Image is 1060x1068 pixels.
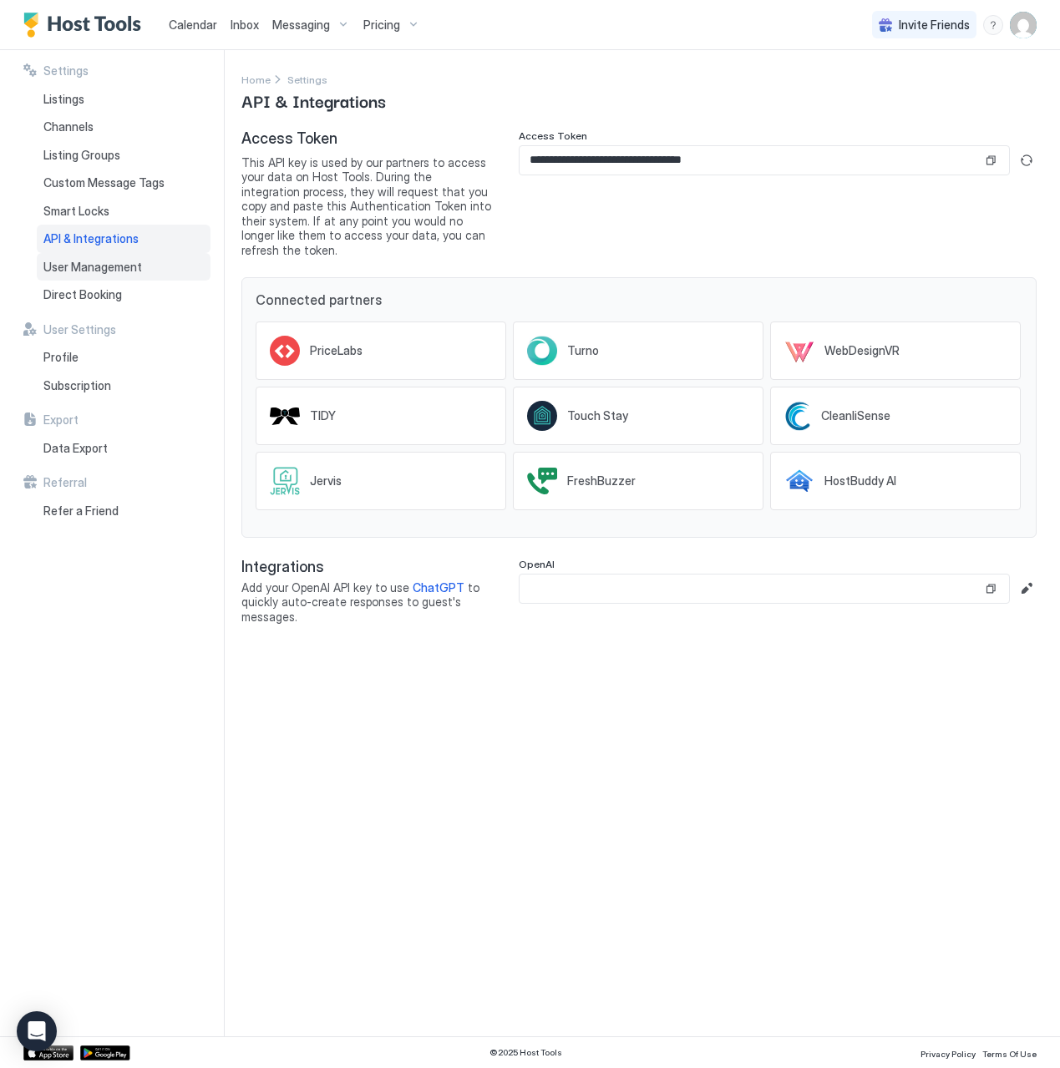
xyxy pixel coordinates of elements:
[43,441,108,456] span: Data Export
[982,1049,1037,1059] span: Terms Of Use
[17,1011,57,1051] div: Open Intercom Messenger
[241,558,492,577] span: Integrations
[770,387,1021,445] a: CleanliSense
[231,18,259,32] span: Inbox
[519,129,587,142] span: Access Token
[37,85,210,114] a: Listings
[37,197,210,225] a: Smart Locks
[567,408,628,423] span: Touch Stay
[37,281,210,309] a: Direct Booking
[310,473,342,488] span: Jervis
[37,434,210,463] a: Data Export
[43,260,142,275] span: User Management
[982,152,999,169] button: Copy
[256,452,506,510] a: Jervis
[513,321,763,380] a: Turno
[169,18,217,32] span: Calendar
[80,1045,130,1060] a: Google Play Store
[241,129,492,149] span: Access Token
[413,580,464,595] a: ChatGPT
[770,452,1021,510] a: HostBuddy AI
[513,387,763,445] a: Touch Stay
[43,413,79,428] span: Export
[37,253,210,281] a: User Management
[921,1049,976,1059] span: Privacy Policy
[43,204,109,219] span: Smart Locks
[43,287,122,302] span: Direct Booking
[43,322,116,337] span: User Settings
[1010,12,1037,38] div: User profile
[256,321,506,380] a: PriceLabs
[982,1044,1037,1061] a: Terms Of Use
[310,408,336,423] span: TIDY
[241,70,271,88] a: Home
[43,63,89,78] span: Settings
[520,574,982,603] input: Input Field
[43,119,94,134] span: Channels
[1017,150,1037,170] button: Generate new token
[23,1045,74,1060] a: App Store
[43,378,111,393] span: Subscription
[23,13,149,38] a: Host Tools Logo
[37,169,210,197] a: Custom Message Tags
[241,88,386,113] span: API & Integrations
[43,148,120,163] span: Listing Groups
[37,372,210,400] a: Subscription
[567,473,636,488] span: FreshBuzzer
[272,18,330,33] span: Messaging
[241,73,271,86] span: Home
[37,141,210,170] a: Listing Groups
[37,497,210,525] a: Refer a Friend
[241,580,492,625] span: Add your OpenAI API key to use to quickly auto-create responses to guest's messages.
[43,350,79,365] span: Profile
[513,452,763,510] a: FreshBuzzer
[921,1044,976,1061] a: Privacy Policy
[231,16,259,33] a: Inbox
[519,558,555,570] span: OpenAI
[37,225,210,253] a: API & Integrations
[982,580,999,597] button: Copy
[567,343,599,358] span: Turno
[256,291,1022,308] span: Connected partners
[241,70,271,88] div: Breadcrumb
[37,343,210,372] a: Profile
[43,175,165,190] span: Custom Message Tags
[43,475,87,490] span: Referral
[43,92,84,107] span: Listings
[983,15,1003,35] div: menu
[287,70,327,88] div: Breadcrumb
[1017,579,1037,599] button: Edit
[241,155,492,258] span: This API key is used by our partners to access your data on Host Tools. During the integration pr...
[821,408,890,423] span: CleanliSense
[43,504,119,519] span: Refer a Friend
[43,231,139,246] span: API & Integrations
[287,73,327,86] span: Settings
[520,146,982,175] input: Input Field
[899,18,970,33] span: Invite Friends
[287,70,327,88] a: Settings
[824,343,900,358] span: WebDesignVR
[169,16,217,33] a: Calendar
[310,343,363,358] span: PriceLabs
[489,1047,562,1058] span: © 2025 Host Tools
[824,473,896,488] span: HostBuddy AI
[363,18,400,33] span: Pricing
[256,387,506,445] a: TIDY
[770,321,1021,380] a: WebDesignVR
[37,113,210,141] a: Channels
